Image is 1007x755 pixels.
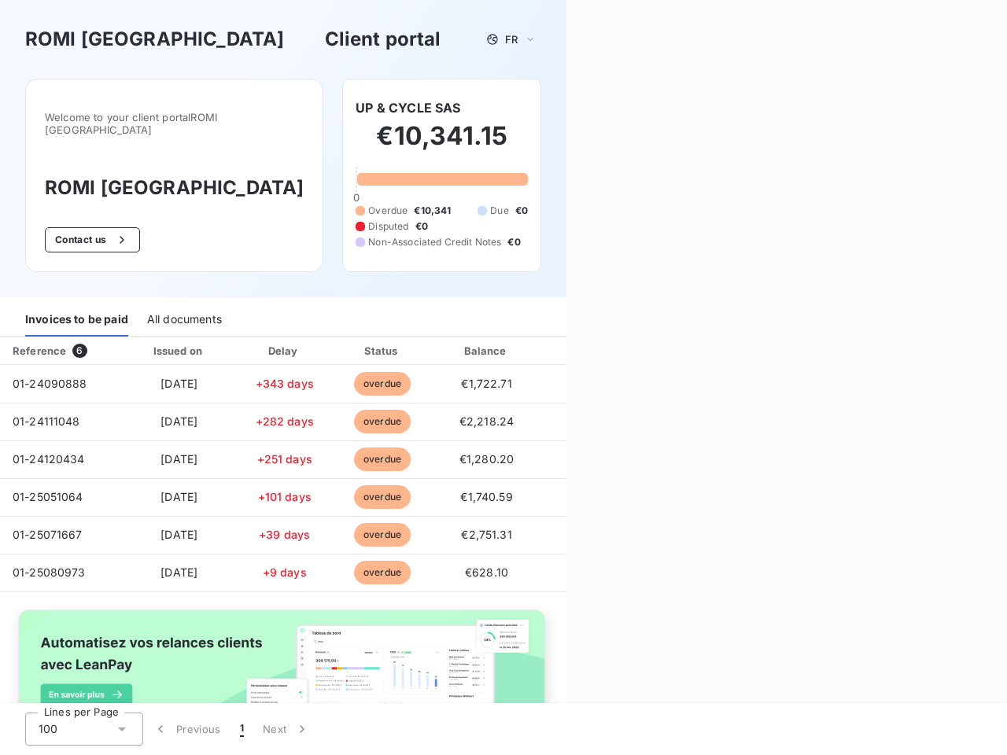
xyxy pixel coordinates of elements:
span: overdue [354,485,411,509]
span: €1,722.71 [461,377,511,390]
span: 6 [72,344,87,358]
span: Overdue [368,204,408,218]
span: +39 days [259,528,310,541]
span: €628.10 [465,565,508,579]
h2: €10,341.15 [356,120,528,168]
div: Issued on [125,343,234,359]
span: [DATE] [160,565,197,579]
div: Balance [436,343,538,359]
span: [DATE] [160,377,197,390]
span: 01-25080973 [13,565,86,579]
span: overdue [354,372,411,396]
span: [DATE] [160,414,197,428]
button: 1 [231,713,253,746]
span: €1,280.20 [459,452,514,466]
span: [DATE] [160,528,197,541]
h3: Client portal [325,25,441,53]
h3: ROMI [GEOGRAPHIC_DATA] [25,25,284,53]
span: 0 [353,191,360,204]
span: Disputed [368,219,408,234]
div: PDF [544,343,624,359]
span: +101 days [258,490,312,503]
button: Next [253,713,319,746]
span: €0 [415,219,428,234]
h3: ROMI [GEOGRAPHIC_DATA] [45,174,304,202]
span: overdue [354,410,411,433]
span: +282 days [256,414,314,428]
span: FR [505,33,518,46]
span: 01-24090888 [13,377,87,390]
span: [DATE] [160,452,197,466]
span: +343 days [256,377,314,390]
span: €0 [507,235,520,249]
span: 01-24111048 [13,414,80,428]
span: €2,218.24 [459,414,514,428]
button: Previous [143,713,231,746]
span: 01-24120434 [13,452,85,466]
span: Due [490,204,508,218]
div: Delay [240,343,330,359]
span: €0 [515,204,528,218]
span: Welcome to your client portal ROMI [GEOGRAPHIC_DATA] [45,111,304,136]
span: +9 days [263,565,307,579]
span: overdue [354,447,411,471]
h6: UP & CYCLE SAS [356,98,460,117]
span: [DATE] [160,490,197,503]
span: €1,740.59 [460,490,512,503]
span: €2,751.31 [461,528,511,541]
div: Status [336,343,430,359]
span: 1 [240,721,244,737]
span: 01-25071667 [13,528,83,541]
div: All documents [147,304,222,337]
span: €10,341 [414,204,451,218]
button: Contact us [45,227,140,252]
span: 01-25051064 [13,490,83,503]
div: Reference [13,344,66,357]
span: 100 [39,721,57,737]
span: Non-Associated Credit Notes [368,235,501,249]
span: overdue [354,523,411,547]
div: Invoices to be paid [25,304,128,337]
span: +251 days [257,452,312,466]
span: overdue [354,561,411,584]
